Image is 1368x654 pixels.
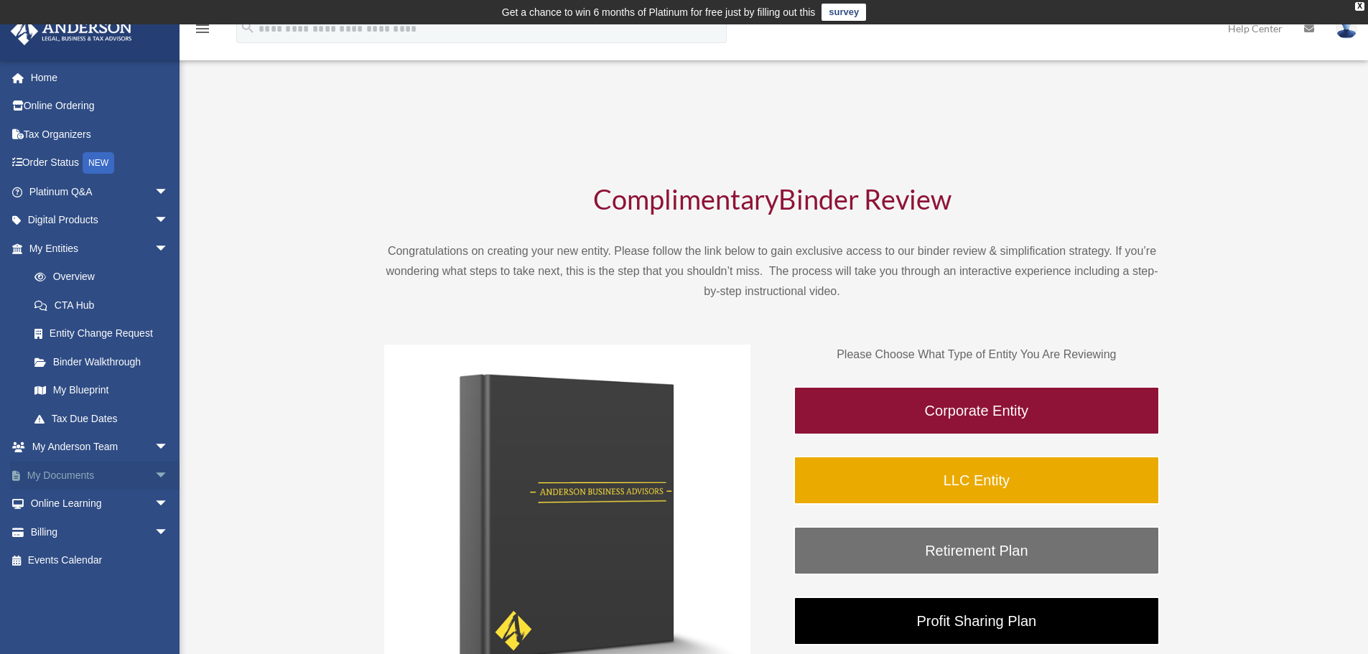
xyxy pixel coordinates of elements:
[6,17,136,45] img: Anderson Advisors Platinum Portal
[10,461,190,490] a: My Documentsarrow_drop_down
[20,291,190,319] a: CTA Hub
[20,263,190,291] a: Overview
[154,518,183,547] span: arrow_drop_down
[154,206,183,235] span: arrow_drop_down
[10,234,190,263] a: My Entitiesarrow_drop_down
[20,347,183,376] a: Binder Walkthrough
[10,177,190,206] a: Platinum Q&Aarrow_drop_down
[154,234,183,263] span: arrow_drop_down
[384,241,1160,302] p: Congratulations on creating your new entity. Please follow the link below to gain exclusive acces...
[1355,2,1364,11] div: close
[194,20,211,37] i: menu
[593,182,778,215] span: Complimentary
[10,546,190,575] a: Events Calendar
[10,433,190,462] a: My Anderson Teamarrow_drop_down
[10,490,190,518] a: Online Learningarrow_drop_down
[20,319,190,348] a: Entity Change Request
[10,92,190,121] a: Online Ordering
[794,456,1160,505] a: LLC Entity
[794,386,1160,435] a: Corporate Entity
[194,25,211,37] a: menu
[794,345,1160,365] p: Please Choose What Type of Entity You Are Reviewing
[502,4,816,21] div: Get a chance to win 6 months of Platinum for free just by filling out this
[240,19,256,35] i: search
[10,63,190,92] a: Home
[20,404,190,433] a: Tax Due Dates
[10,149,190,178] a: Order StatusNEW
[20,376,190,405] a: My Blueprint
[154,433,183,462] span: arrow_drop_down
[1336,18,1357,39] img: User Pic
[154,461,183,490] span: arrow_drop_down
[794,597,1160,645] a: Profit Sharing Plan
[10,206,190,235] a: Digital Productsarrow_drop_down
[794,526,1160,575] a: Retirement Plan
[83,152,114,174] div: NEW
[10,120,190,149] a: Tax Organizers
[778,182,951,215] span: Binder Review
[154,490,183,519] span: arrow_drop_down
[154,177,183,207] span: arrow_drop_down
[10,518,190,546] a: Billingarrow_drop_down
[822,4,866,21] a: survey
